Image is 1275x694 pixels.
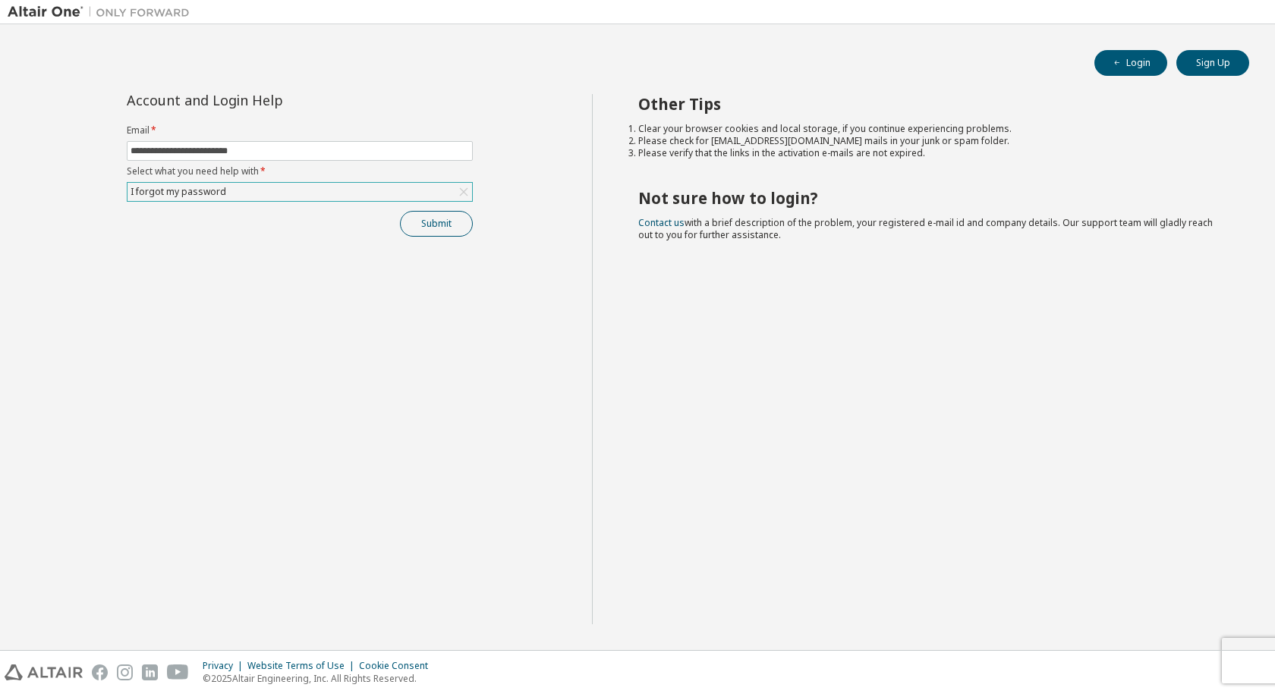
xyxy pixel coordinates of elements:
img: facebook.svg [92,664,108,680]
button: Login [1094,50,1167,76]
img: youtube.svg [167,664,189,680]
button: Sign Up [1176,50,1249,76]
img: instagram.svg [117,664,133,680]
div: Website Terms of Use [247,660,359,672]
div: I forgot my password [127,183,472,201]
div: Cookie Consent [359,660,437,672]
img: altair_logo.svg [5,664,83,680]
div: Privacy [203,660,247,672]
p: © 2025 Altair Engineering, Inc. All Rights Reserved. [203,672,437,685]
h2: Not sure how to login? [638,188,1223,208]
span: with a brief description of the problem, your registered e-mail id and company details. Our suppo... [638,216,1213,241]
button: Submit [400,211,473,237]
li: Please verify that the links in the activation e-mails are not expired. [638,147,1223,159]
img: linkedin.svg [142,664,158,680]
label: Email [127,124,473,137]
a: Contact us [638,216,685,229]
li: Clear your browser cookies and local storage, if you continue experiencing problems. [638,123,1223,135]
li: Please check for [EMAIL_ADDRESS][DOMAIN_NAME] mails in your junk or spam folder. [638,135,1223,147]
img: Altair One [8,5,197,20]
div: I forgot my password [128,184,228,200]
label: Select what you need help with [127,165,473,177]
h2: Other Tips [638,94,1223,114]
div: Account and Login Help [127,94,404,106]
